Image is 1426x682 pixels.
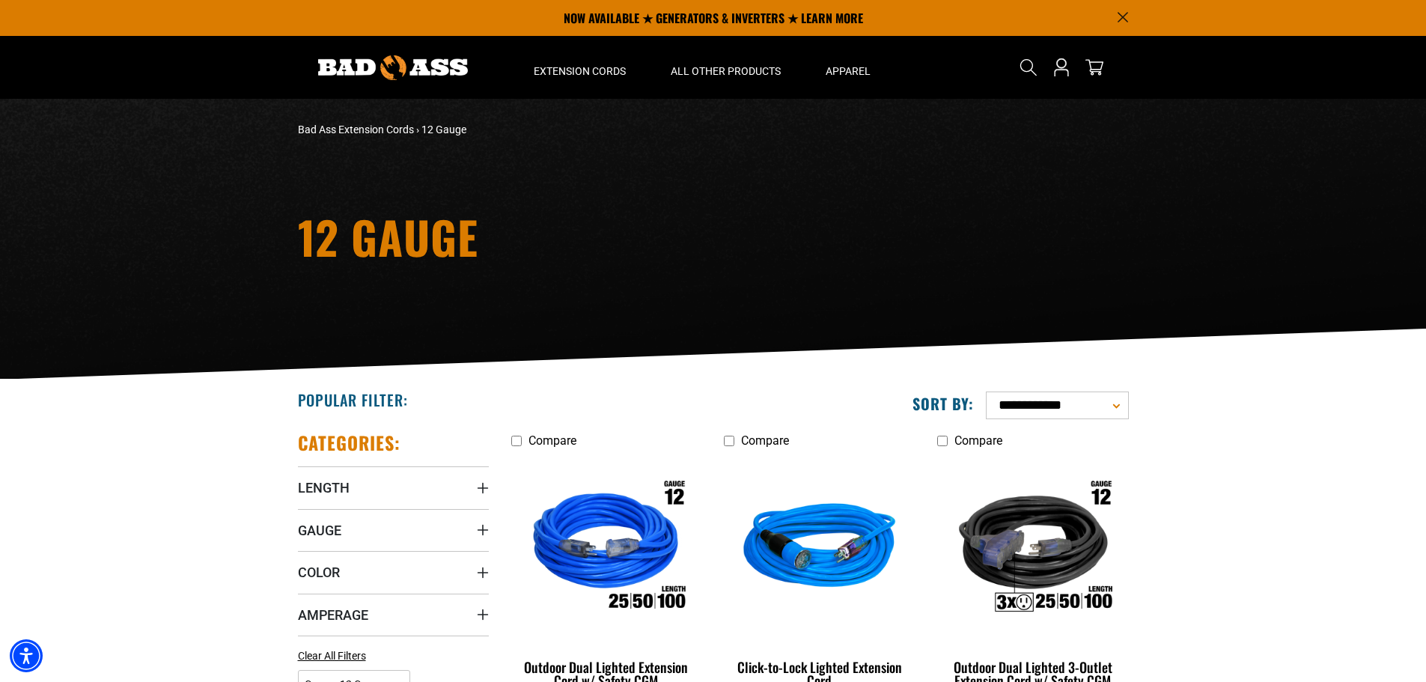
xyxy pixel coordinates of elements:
span: 12 Gauge [421,124,466,136]
summary: Length [298,466,489,508]
img: blue [725,463,914,635]
summary: Color [298,551,489,593]
span: Gauge [298,522,341,539]
img: Outdoor Dual Lighted 3-Outlet Extension Cord w/ Safety CGM [939,463,1127,635]
span: Color [298,564,340,581]
nav: breadcrumbs [298,122,844,138]
span: Amperage [298,606,368,624]
summary: Gauge [298,509,489,551]
summary: Extension Cords [511,36,648,99]
img: Outdoor Dual Lighted Extension Cord w/ Safety CGM [512,463,701,635]
img: Bad Ass Extension Cords [318,55,468,80]
div: Accessibility Menu [10,639,43,672]
span: › [416,124,419,136]
label: Sort by: [912,394,974,413]
summary: Amperage [298,594,489,636]
a: Clear All Filters [298,648,372,664]
a: cart [1082,58,1106,76]
span: Compare [528,433,576,448]
a: Bad Ass Extension Cords [298,124,414,136]
span: Length [298,479,350,496]
span: Extension Cords [534,64,626,78]
span: Compare [741,433,789,448]
h2: Popular Filter: [298,390,408,409]
span: Compare [954,433,1002,448]
span: Apparel [826,64,871,78]
a: Open this option [1049,36,1073,99]
summary: Apparel [803,36,893,99]
h2: Categories: [298,431,401,454]
summary: All Other Products [648,36,803,99]
span: All Other Products [671,64,781,78]
summary: Search [1017,55,1040,79]
h1: 12 Gauge [298,214,844,259]
span: Clear All Filters [298,650,366,662]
